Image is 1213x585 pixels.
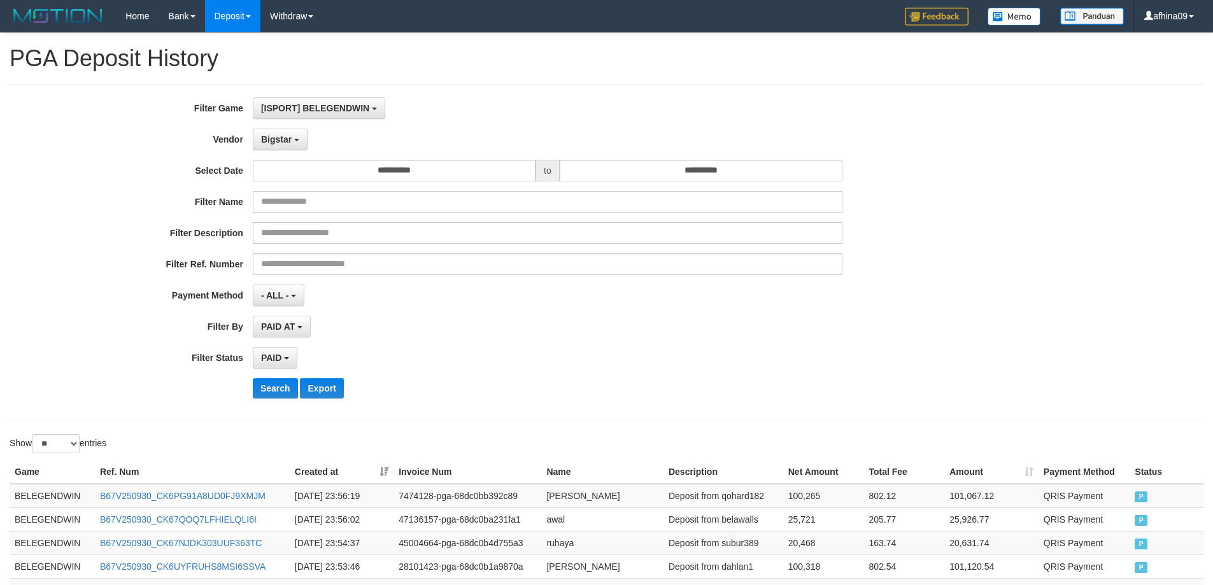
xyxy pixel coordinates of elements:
[100,561,266,572] a: B67V250930_CK6UYFRUHS8MSI6SSVA
[663,531,783,554] td: Deposit from subur389
[290,507,394,531] td: [DATE] 23:56:02
[394,460,541,484] th: Invoice Num
[541,484,663,508] td: [PERSON_NAME]
[261,134,292,144] span: Bigstar
[1039,554,1130,578] td: QRIS Payment
[944,531,1039,554] td: 20,631.74
[100,514,257,525] a: B67V250930_CK67QOQ7LFHIELQLI6I
[32,434,80,453] select: Showentries
[95,460,290,484] th: Ref. Num
[541,507,663,531] td: awal
[253,285,304,306] button: - ALL -
[1039,484,1130,508] td: QRIS Payment
[944,507,1039,531] td: 25,926.77
[541,460,663,484] th: Name
[905,8,968,25] img: Feedback.jpg
[944,554,1039,578] td: 101,120.54
[1039,460,1130,484] th: Payment Method
[1135,562,1147,573] span: PAID
[261,103,369,113] span: [ISPORT] BELEGENDWIN
[1039,531,1130,554] td: QRIS Payment
[253,97,385,119] button: [ISPORT] BELEGENDWIN
[253,316,311,337] button: PAID AT
[1135,491,1147,502] span: PAID
[944,460,1039,484] th: Amount: activate to sort column ascending
[290,484,394,508] td: [DATE] 23:56:19
[253,378,298,398] button: Search
[863,554,944,578] td: 802.54
[783,554,864,578] td: 100,318
[290,531,394,554] td: [DATE] 23:54:37
[261,290,289,300] span: - ALL -
[394,484,541,508] td: 7474128-pga-68dc0bb392c89
[783,507,864,531] td: 25,721
[253,347,297,369] button: PAID
[290,554,394,578] td: [DATE] 23:53:46
[10,460,95,484] th: Game
[261,321,295,332] span: PAID AT
[10,46,1203,71] h1: PGA Deposit History
[394,507,541,531] td: 47136157-pga-68dc0ba231fa1
[10,484,95,508] td: BELEGENDWIN
[290,460,394,484] th: Created at: activate to sort column ascending
[10,434,106,453] label: Show entries
[541,554,663,578] td: [PERSON_NAME]
[536,160,560,181] span: to
[10,6,106,25] img: MOTION_logo.png
[394,554,541,578] td: 28101423-pga-68dc0b1a9870a
[1060,8,1124,25] img: panduan.png
[863,484,944,508] td: 802.12
[663,507,783,531] td: Deposit from belawalls
[253,129,308,150] button: Bigstar
[1039,507,1130,531] td: QRIS Payment
[394,531,541,554] td: 45004664-pga-68dc0b4d755a3
[783,460,864,484] th: Net Amount
[663,554,783,578] td: Deposit from dahlan1
[1130,460,1203,484] th: Status
[10,507,95,531] td: BELEGENDWIN
[783,484,864,508] td: 100,265
[663,460,783,484] th: Description
[100,538,262,548] a: B67V250930_CK67NJDK303UUF363TC
[863,507,944,531] td: 205.77
[663,484,783,508] td: Deposit from qohard182
[988,8,1041,25] img: Button%20Memo.svg
[300,378,343,398] button: Export
[1135,515,1147,526] span: PAID
[783,531,864,554] td: 20,468
[863,460,944,484] th: Total Fee
[944,484,1039,508] td: 101,067.12
[261,353,281,363] span: PAID
[1135,539,1147,549] span: PAID
[541,531,663,554] td: ruhaya
[100,491,266,501] a: B67V250930_CK6PG91A8UD0FJ9XMJM
[863,531,944,554] td: 163.74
